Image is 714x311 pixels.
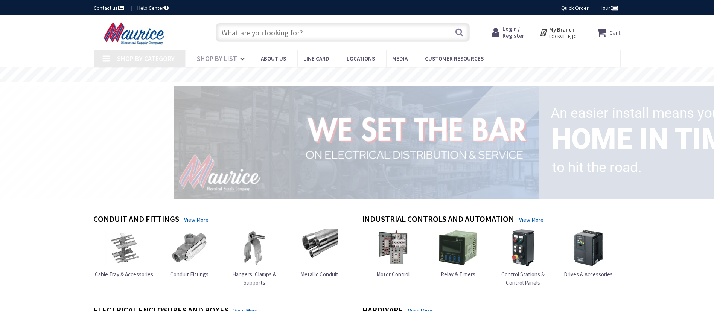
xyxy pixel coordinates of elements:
img: Conduit Fittings [171,229,208,267]
img: Motor Control [374,229,412,267]
a: Drives & Accessories Drives & Accessories [564,229,613,278]
a: Quick Order [561,4,589,12]
span: Shop By List [197,54,237,63]
a: Cart [597,26,621,39]
a: View More [519,216,543,224]
img: Metallic Conduit [301,229,338,267]
a: Login / Register [492,26,524,39]
img: Control Stations & Control Panels [504,229,542,267]
span: Media [392,55,408,62]
span: Tour [600,4,619,11]
span: Drives & Accessories [564,271,613,278]
a: Conduit Fittings Conduit Fittings [170,229,209,278]
img: Drives & Accessories [569,229,607,267]
span: About us [261,55,286,62]
a: Control Stations & Control Panels Control Stations & Control Panels [492,229,554,287]
span: Control Stations & Control Panels [501,271,545,286]
input: What are you looking for? [216,23,470,42]
img: Hangers, Clamps & Supports [236,229,273,267]
rs-layer: Free Same Day Pickup at 15 Locations [289,71,426,79]
span: Locations [347,55,375,62]
img: Relay & Timers [439,229,477,267]
a: View More [184,216,209,224]
strong: My Branch [549,26,574,33]
span: Motor Control [376,271,410,278]
span: Customer Resources [425,55,484,62]
img: Cable Tray & Accessories [105,229,143,267]
span: Shop By Category [117,54,175,63]
div: My Branch ROCKVILLE, [GEOGRAPHIC_DATA] [539,26,581,39]
span: Line Card [303,55,329,62]
strong: Cart [609,26,621,39]
h4: Industrial Controls and Automation [362,214,514,225]
span: Conduit Fittings [170,271,209,278]
h4: Conduit and Fittings [93,214,179,225]
a: Motor Control Motor Control [374,229,412,278]
a: Cable Tray & Accessories Cable Tray & Accessories [95,229,153,278]
rs-layer: to hit the road. [552,154,642,181]
span: Hangers, Clamps & Supports [232,271,276,286]
span: Relay & Timers [441,271,475,278]
span: Cable Tray & Accessories [95,271,153,278]
a: Metallic Conduit Metallic Conduit [300,229,338,278]
img: Maurice Electrical Supply Company [94,22,177,45]
a: Hangers, Clamps & Supports Hangers, Clamps & Supports [224,229,285,287]
a: Relay & Timers Relay & Timers [439,229,477,278]
img: 1_1.png [165,84,542,201]
span: Login / Register [502,25,524,39]
span: Metallic Conduit [300,271,338,278]
a: Help Center [137,4,169,12]
span: ROCKVILLE, [GEOGRAPHIC_DATA] [549,34,581,40]
a: Contact us [94,4,125,12]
